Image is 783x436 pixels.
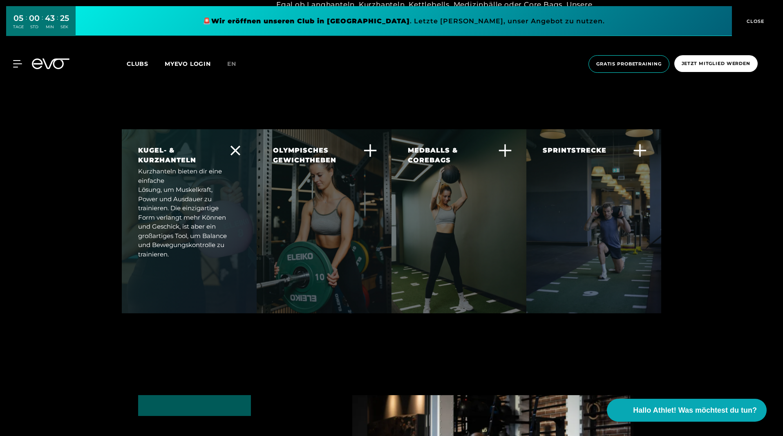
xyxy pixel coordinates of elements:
[227,60,236,67] span: en
[227,59,246,69] a: en
[57,13,58,35] div: :
[45,24,55,30] div: MIN
[60,12,69,24] div: 25
[732,6,777,36] button: CLOSE
[138,167,230,259] div: Kurzhanteln bieten dir eine einfache Lösung, um Muskelkraft, Power und Ausdauer zu trainieren. Di...
[165,60,211,67] a: MYEVO LOGIN
[29,24,40,30] div: STD
[26,13,27,35] div: :
[13,12,24,24] div: 05
[596,61,662,67] span: Gratis Probetraining
[127,60,148,67] span: Clubs
[60,24,69,30] div: SEK
[586,55,672,73] a: Gratis Probetraining
[127,60,165,67] a: Clubs
[633,405,757,416] span: Hallo Athlet! Was möchtest du tun?
[138,146,230,165] div: KUGEL- & KURZHANTELN
[42,13,43,35] div: :
[543,146,606,155] div: SPRINTSTRECKE
[13,24,24,30] div: TAGE
[745,18,765,25] span: CLOSE
[672,55,760,73] a: Jetzt Mitglied werden
[45,12,55,24] div: 43
[607,399,767,422] button: Hallo Athlet! Was möchtest du tun?
[682,60,750,67] span: Jetzt Mitglied werden
[408,146,500,165] div: MEDBALLS & COREBAGS
[29,12,40,24] div: 00
[273,146,365,165] div: OLYMPISCHES GEWICHTHEBEN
